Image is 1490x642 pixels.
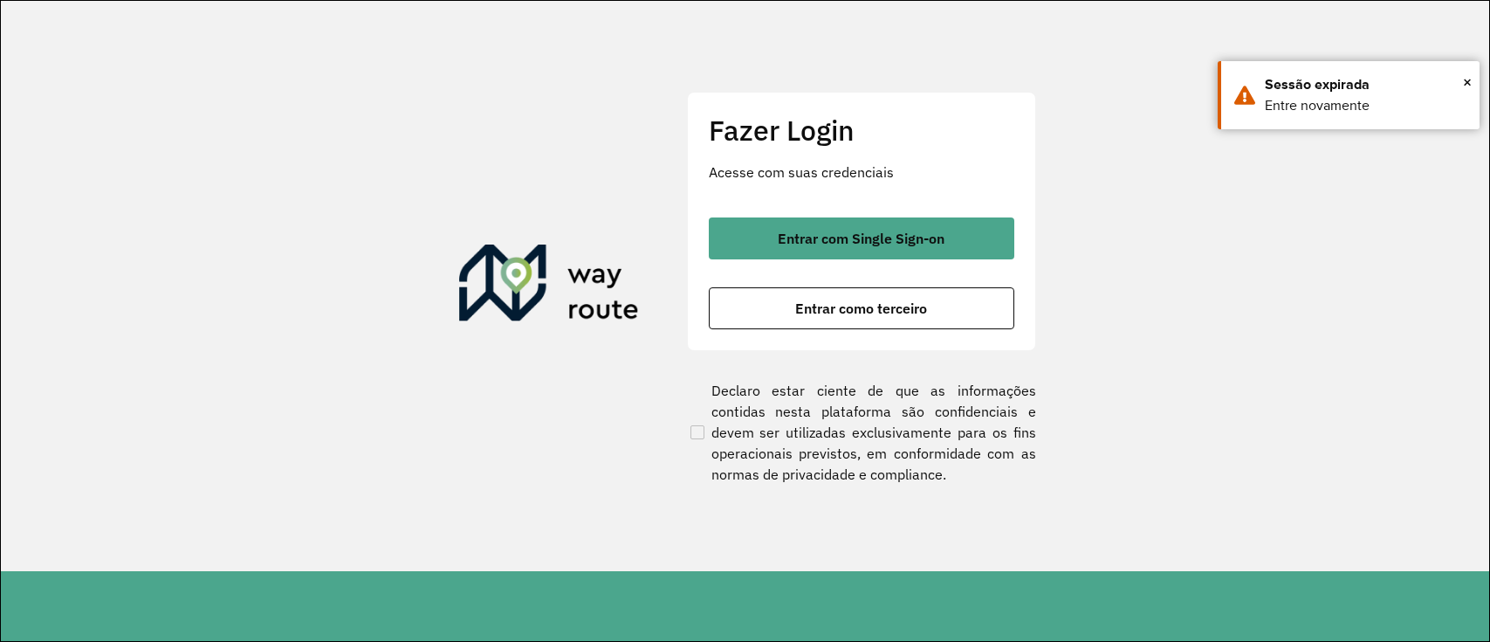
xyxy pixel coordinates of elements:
[795,301,927,315] span: Entrar como terceiro
[1265,74,1466,95] div: Sessão expirada
[709,114,1014,147] h2: Fazer Login
[1463,69,1472,95] span: ×
[459,245,639,328] img: Roteirizador AmbevTech
[709,287,1014,329] button: button
[687,380,1036,485] label: Declaro estar ciente de que as informações contidas nesta plataforma são confidenciais e devem se...
[1463,69,1472,95] button: Close
[709,217,1014,259] button: button
[709,162,1014,183] p: Acesse com suas credenciais
[1265,95,1466,116] div: Entre novamente
[778,231,944,245] span: Entrar com Single Sign-on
